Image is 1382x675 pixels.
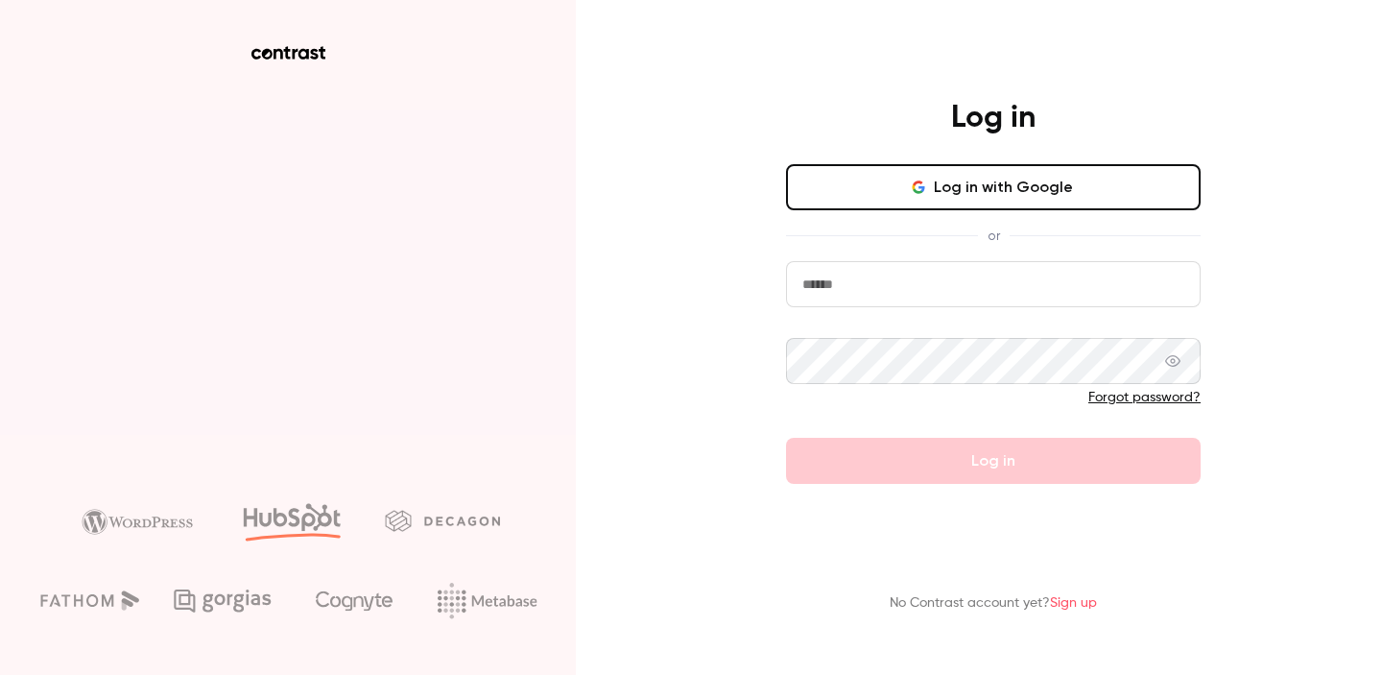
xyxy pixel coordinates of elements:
p: No Contrast account yet? [890,593,1097,614]
a: Sign up [1050,596,1097,610]
img: decagon [385,510,500,531]
button: Log in with Google [786,164,1201,210]
a: Forgot password? [1088,391,1201,404]
h4: Log in [951,99,1036,137]
span: or [978,226,1010,246]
